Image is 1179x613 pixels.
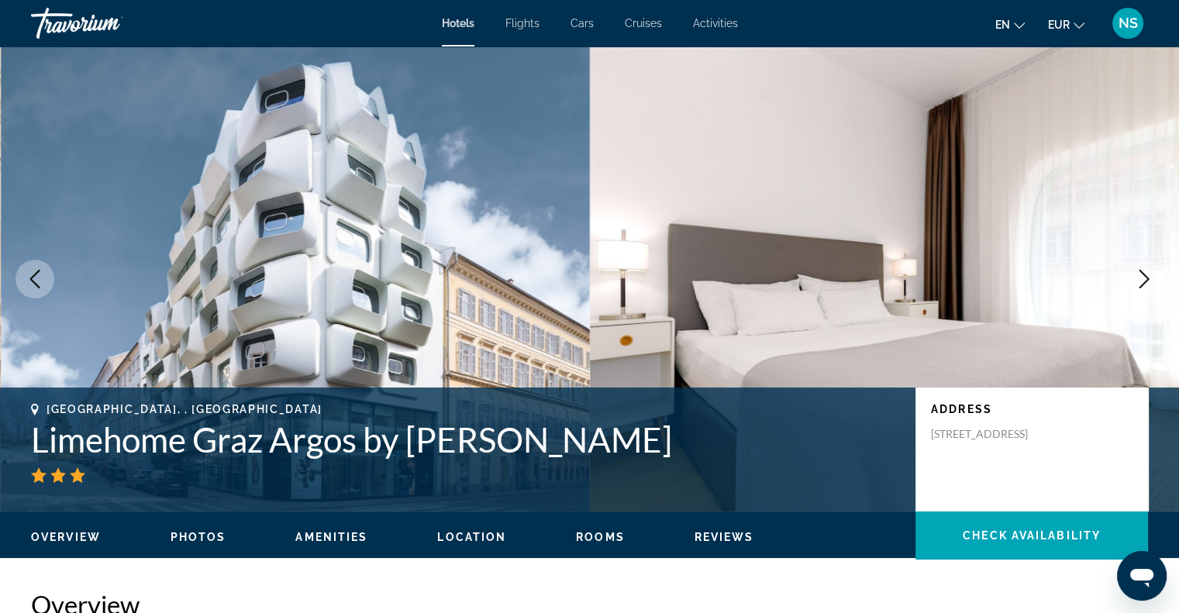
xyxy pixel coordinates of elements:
span: Reviews [695,531,754,543]
span: Check Availability [963,529,1101,542]
h1: Limehome Graz Argos by [PERSON_NAME] [31,419,900,460]
span: Overview [31,531,101,543]
span: EUR [1048,19,1070,31]
a: Travorium [31,3,186,43]
button: Location [437,530,506,544]
button: User Menu [1108,7,1148,40]
a: Activities [693,17,738,29]
iframe: Кнопка запуска окна обмена сообщениями [1117,551,1167,601]
span: Photos [171,531,226,543]
span: Location [437,531,506,543]
button: Rooms [576,530,625,544]
span: Rooms [576,531,625,543]
button: Amenities [295,530,367,544]
button: Change language [995,13,1025,36]
button: Next image [1125,260,1163,298]
span: [GEOGRAPHIC_DATA], , [GEOGRAPHIC_DATA] [47,403,322,415]
button: Check Availability [915,511,1148,560]
span: NS [1119,15,1138,31]
a: Cars [571,17,594,29]
button: Change currency [1048,13,1084,36]
a: Cruises [625,17,662,29]
span: Amenities [295,531,367,543]
a: Flights [505,17,540,29]
button: Photos [171,530,226,544]
p: Address [931,403,1132,415]
button: Previous image [16,260,54,298]
button: Overview [31,530,101,544]
span: en [995,19,1010,31]
a: Hotels [442,17,474,29]
button: Reviews [695,530,754,544]
p: [STREET_ADDRESS] [931,427,1055,441]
